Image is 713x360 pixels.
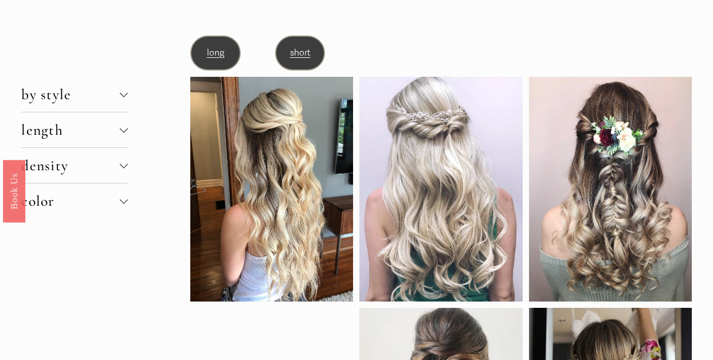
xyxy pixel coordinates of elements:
[21,77,128,112] button: by style
[290,48,311,58] a: short
[207,48,225,58] a: long
[21,85,120,103] span: by style
[21,121,120,139] span: length
[21,112,128,147] button: length
[21,192,120,210] span: color
[21,148,128,183] button: density
[21,156,120,174] span: density
[3,160,25,222] a: Book Us
[21,183,128,218] button: color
